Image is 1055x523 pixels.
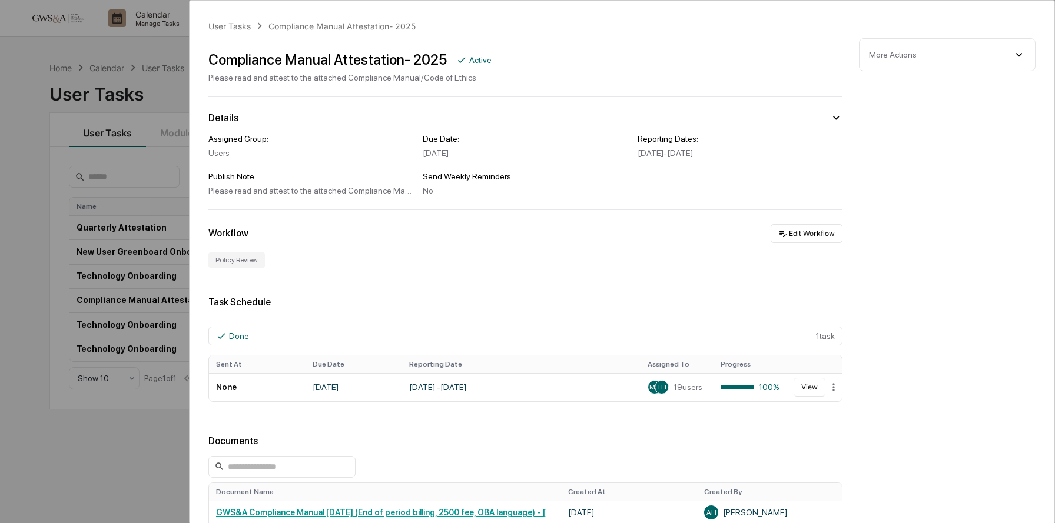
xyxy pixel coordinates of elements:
[869,50,917,59] div: More Actions
[208,327,842,345] div: 1 task
[423,172,628,181] div: Send Weekly Reminders:
[402,355,641,373] th: Reporting Date
[229,331,249,341] div: Done
[423,186,628,195] div: No
[794,378,825,397] button: View
[208,252,265,268] div: Policy Review
[706,508,716,517] span: AH
[469,55,492,65] div: Active
[674,382,702,392] span: 19 users
[641,355,714,373] th: Assigned To
[1017,484,1049,516] iframe: Open customer support
[649,383,661,391] span: MC
[638,148,693,158] span: [DATE] - [DATE]
[208,172,413,181] div: Publish Note:
[208,134,413,144] div: Assigned Group:
[423,134,628,144] div: Due Date:
[208,435,842,447] div: Documents
[209,373,306,401] td: None
[208,51,447,68] div: Compliance Manual Attestation- 2025
[657,383,666,391] span: TH
[208,228,248,239] div: Workflow
[208,73,492,82] div: Please read and attest to the attached Compliance Manual/Code of Ethics
[208,148,413,158] div: Users
[423,148,628,158] div: [DATE]
[771,224,842,243] button: Edit Workflow
[209,355,306,373] th: Sent At
[704,505,835,519] div: [PERSON_NAME]
[209,483,561,501] th: Document Name
[208,186,413,195] div: Please read and attest to the attached Compliance Manual/Code of Ethics
[402,373,641,401] td: [DATE] - [DATE]
[208,112,238,124] div: Details
[697,483,842,501] th: Created By
[721,382,779,392] div: 100%
[306,373,402,401] td: [DATE]
[208,21,251,31] div: User Tasks
[638,134,842,144] div: Reporting Dates:
[561,483,697,501] th: Created At
[714,355,787,373] th: Progress
[306,355,402,373] th: Due Date
[268,21,416,31] div: Compliance Manual Attestation- 2025
[216,508,643,517] a: GWS&A Compliance Manual [DATE] (End of period billing, 2500 fee, OBA language) - [PERSON_NAME] - ...
[208,297,842,308] div: Task Schedule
